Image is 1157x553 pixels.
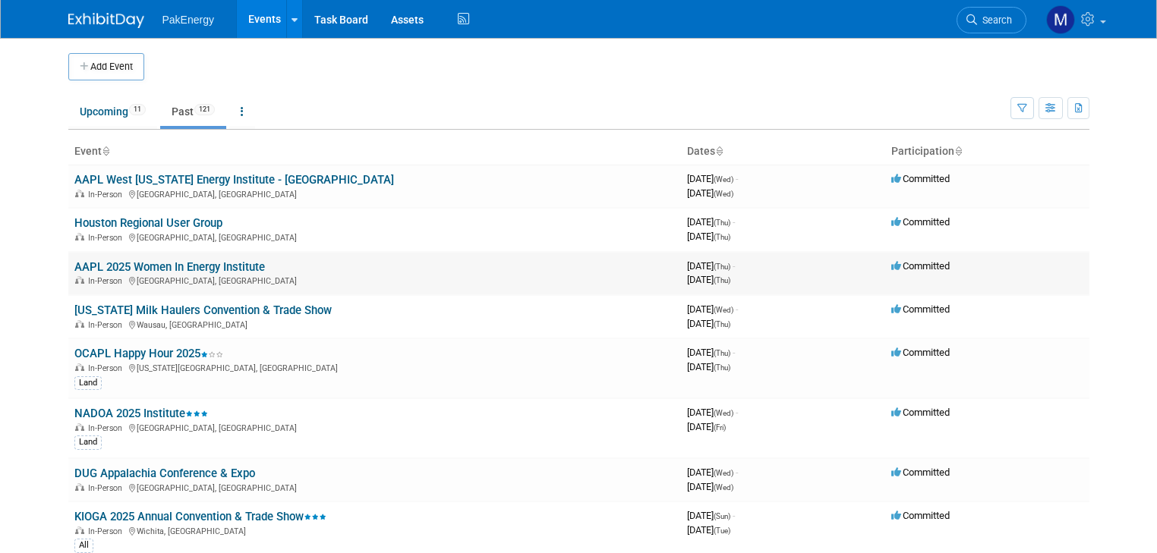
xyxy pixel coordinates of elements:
span: In-Person [88,233,127,243]
span: - [733,216,735,228]
div: [GEOGRAPHIC_DATA], [GEOGRAPHIC_DATA] [74,481,675,493]
span: [DATE] [687,303,738,315]
a: Upcoming11 [68,97,157,126]
span: (Wed) [714,190,733,198]
img: In-Person Event [75,190,84,197]
span: In-Person [88,320,127,330]
span: 121 [194,104,215,115]
span: [DATE] [687,274,730,285]
div: Land [74,376,102,390]
span: (Sun) [714,512,730,520]
a: OCAPL Happy Hour 2025 [74,347,223,360]
span: (Fri) [714,423,726,432]
span: Committed [891,216,950,228]
a: Houston Regional User Group [74,216,222,230]
a: Sort by Event Name [102,145,109,157]
span: In-Person [88,423,127,433]
th: Dates [681,139,885,165]
span: (Thu) [714,349,730,357]
a: KIOGA 2025 Annual Convention & Trade Show [74,510,326,523]
span: [DATE] [687,187,733,199]
span: - [736,407,738,418]
span: [DATE] [687,318,730,329]
span: In-Person [88,363,127,373]
span: [DATE] [687,407,738,418]
span: - [736,173,738,184]
span: [DATE] [687,510,735,521]
span: (Wed) [714,409,733,417]
a: DUG Appalachia Conference & Expo [74,467,255,480]
span: [DATE] [687,231,730,242]
img: In-Person Event [75,233,84,240]
span: (Thu) [714,363,730,372]
span: (Thu) [714,276,730,284]
div: Land [74,435,102,449]
span: [DATE] [687,361,730,372]
span: (Wed) [714,306,733,314]
span: Committed [891,173,950,184]
span: (Tue) [714,526,730,535]
span: In-Person [88,190,127,200]
img: In-Person Event [75,276,84,284]
span: - [733,347,735,358]
span: [DATE] [687,421,726,432]
span: - [736,467,738,478]
span: Committed [891,510,950,521]
a: Sort by Start Date [715,145,723,157]
span: - [736,303,738,315]
span: - [733,260,735,272]
a: Sort by Participation Type [954,145,962,157]
div: [GEOGRAPHIC_DATA], [GEOGRAPHIC_DATA] [74,187,675,200]
img: In-Person Event [75,363,84,371]
span: Committed [891,347,950,358]
th: Event [68,139,681,165]
span: [DATE] [687,216,735,228]
div: [GEOGRAPHIC_DATA], [GEOGRAPHIC_DATA] [74,274,675,286]
a: NADOA 2025 Institute [74,407,208,420]
span: [DATE] [687,481,733,492]
a: AAPL 2025 Women In Energy Institute [74,260,265,274]
a: AAPL West [US_STATE] Energy Institute - [GEOGRAPHIC_DATA] [74,173,394,187]
a: [US_STATE] Milk Haulers Convention & Trade Show [74,303,332,317]
span: Committed [891,407,950,418]
img: Mary Walker [1046,5,1075,34]
div: All [74,539,93,552]
span: (Thu) [714,320,730,328]
span: [DATE] [687,347,735,358]
img: ExhibitDay [68,13,144,28]
div: [GEOGRAPHIC_DATA], [GEOGRAPHIC_DATA] [74,421,675,433]
span: [DATE] [687,467,738,478]
span: Committed [891,260,950,272]
span: Committed [891,303,950,315]
div: [GEOGRAPHIC_DATA], [GEOGRAPHIC_DATA] [74,231,675,243]
span: PakEnergy [162,14,214,26]
a: Search [957,7,1026,33]
span: Committed [891,467,950,478]
span: [DATE] [687,524,730,536]
img: In-Person Event [75,320,84,328]
span: [DATE] [687,173,738,184]
a: Past121 [160,97,226,126]
span: In-Person [88,526,127,536]
th: Participation [885,139,1089,165]
img: In-Person Event [75,423,84,431]
span: (Wed) [714,175,733,184]
span: Search [977,14,1012,26]
span: (Thu) [714,218,730,227]
span: [DATE] [687,260,735,272]
span: In-Person [88,483,127,493]
span: 11 [129,104,146,115]
div: Wausau, [GEOGRAPHIC_DATA] [74,318,675,330]
span: - [733,510,735,521]
span: (Wed) [714,483,733,492]
img: In-Person Event [75,526,84,534]
span: (Wed) [714,469,733,477]
span: (Thu) [714,262,730,271]
div: Wichita, [GEOGRAPHIC_DATA] [74,524,675,536]
img: In-Person Event [75,483,84,491]
button: Add Event [68,53,144,80]
div: [US_STATE][GEOGRAPHIC_DATA], [GEOGRAPHIC_DATA] [74,361,675,373]
span: In-Person [88,276,127,286]
span: (Thu) [714,233,730,241]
